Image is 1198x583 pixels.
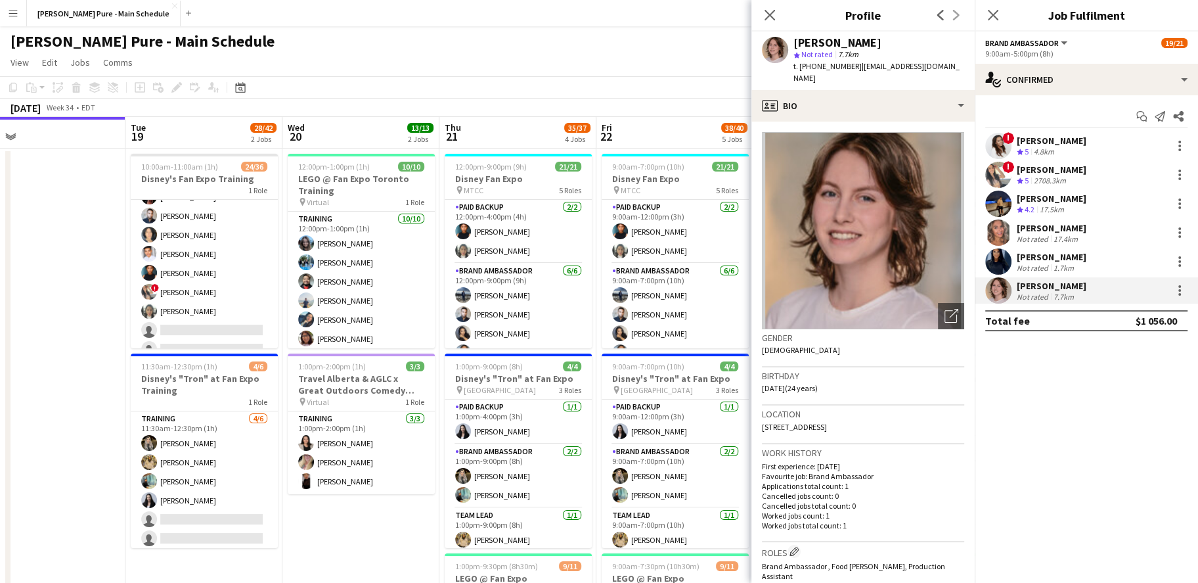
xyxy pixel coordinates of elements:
[762,447,964,459] h3: Work history
[445,400,592,444] app-card-role: Paid Backup1/11:00pm-4:00pm (3h)[PERSON_NAME]
[445,122,461,133] span: Thu
[559,185,581,195] span: 5 Roles
[1031,147,1057,158] div: 4.8km
[801,49,833,59] span: Not rated
[464,185,483,195] span: MTCC
[288,212,435,432] app-card-role: Training10/1012:00pm-1:00pm (1h)[PERSON_NAME][PERSON_NAME][PERSON_NAME][PERSON_NAME][PERSON_NAME]...
[445,154,592,348] app-job-card: 12:00pm-9:00pm (9h)21/21Disney Fan Expo MTCC5 RolesPaid Backup2/212:00pm-4:00pm (4h)[PERSON_NAME]...
[298,162,370,172] span: 12:00pm-1:00pm (1h)
[307,197,329,207] span: Virtual
[762,370,964,382] h3: Birthday
[716,385,738,395] span: 3 Roles
[762,545,964,559] h3: Roles
[288,154,435,348] app-job-card: 12:00pm-1:00pm (1h)10/10LEGO @ Fan Expo Toronto Training Virtual1 RoleTraining10/1012:00pm-1:00pm...
[129,129,146,144] span: 19
[288,354,435,494] app-job-card: 1:00pm-2:00pm (1h)3/3Travel Alberta & AGLC x Great Outdoors Comedy Festival Training Virtual1 Rol...
[762,491,964,501] p: Cancelled jobs count: 0
[131,411,278,551] app-card-role: Training4/611:30am-12:30pm (1h)[PERSON_NAME][PERSON_NAME][PERSON_NAME][PERSON_NAME]
[443,129,461,144] span: 21
[938,303,964,329] div: Open photos pop-in
[70,57,90,68] span: Jobs
[985,38,1069,48] button: Brand Ambassador
[131,173,278,185] h3: Disney's Fan Expo Training
[751,7,975,24] h3: Profile
[98,54,138,71] a: Comms
[975,64,1198,95] div: Confirmed
[1017,135,1086,147] div: [PERSON_NAME]
[722,134,747,144] div: 5 Jobs
[762,471,964,481] p: Favourite job: Brand Ambassador
[602,508,749,553] app-card-role: Team Lead1/19:00am-7:00pm (10h)[PERSON_NAME]
[555,162,581,172] span: 21/21
[985,38,1059,48] span: Brand Ambassador
[141,162,218,172] span: 10:00am-11:00am (1h)
[250,123,277,133] span: 28/42
[42,57,57,68] span: Edit
[602,373,749,385] h3: Disney's "Tron" at Fan Expo
[559,385,581,395] span: 3 Roles
[11,32,275,51] h1: [PERSON_NAME] Pure - Main Schedule
[131,373,278,396] h3: Disney's "Tron" at Fan Expo Training
[455,162,527,172] span: 12:00pm-9:00pm (9h)
[602,154,749,348] app-job-card: 9:00am-7:00pm (10h)21/21Disney Fan Expo MTCC5 RolesPaid Backup2/29:00am-12:00pm (3h)[PERSON_NAME]...
[37,54,62,71] a: Edit
[445,200,592,264] app-card-role: Paid Backup2/212:00pm-4:00pm (4h)[PERSON_NAME][PERSON_NAME]
[975,7,1198,24] h3: Job Fulfilment
[131,154,278,348] div: 10:00am-11:00am (1h)24/36Disney's Fan Expo Training1 Role[PERSON_NAME][PERSON_NAME][PERSON_NAME][...
[248,185,267,195] span: 1 Role
[407,123,433,133] span: 13/13
[1017,263,1051,273] div: Not rated
[762,383,818,393] span: [DATE] (24 years)
[720,361,738,371] span: 4/4
[241,162,267,172] span: 24/36
[1002,161,1014,173] span: !
[1025,175,1029,185] span: 5
[1031,175,1069,187] div: 2708.3km
[249,361,267,371] span: 4/6
[612,361,684,371] span: 9:00am-7:00pm (10h)
[251,134,276,144] div: 2 Jobs
[11,101,41,114] div: [DATE]
[793,61,960,83] span: | [EMAIL_ADDRESS][DOMAIN_NAME]
[762,345,840,355] span: [DEMOGRAPHIC_DATA]
[405,197,424,207] span: 1 Role
[565,134,590,144] div: 4 Jobs
[1051,263,1076,273] div: 1.7km
[445,508,592,553] app-card-role: Team Lead1/11:00pm-9:00pm (8h)[PERSON_NAME]
[307,397,329,407] span: Virtual
[602,200,749,264] app-card-role: Paid Backup2/29:00am-12:00pm (3h)[PERSON_NAME][PERSON_NAME]
[621,185,640,195] span: MTCC
[612,162,684,172] span: 9:00am-7:00pm (10h)
[559,561,581,571] span: 9/11
[712,162,738,172] span: 21/21
[762,132,964,329] img: Crew avatar or photo
[716,561,738,571] span: 9/11
[762,521,964,530] p: Worked jobs total count: 1
[131,122,146,133] span: Tue
[721,123,747,133] span: 38/40
[793,37,881,49] div: [PERSON_NAME]
[1017,234,1051,244] div: Not rated
[1017,251,1086,263] div: [PERSON_NAME]
[1037,204,1067,216] div: 17.5km
[286,129,305,144] span: 20
[5,54,34,71] a: View
[602,444,749,508] app-card-role: Brand Ambassador2/29:00am-7:00pm (10h)[PERSON_NAME][PERSON_NAME]
[65,54,95,71] a: Jobs
[1017,292,1051,302] div: Not rated
[612,561,699,571] span: 9:00am-7:30pm (10h30m)
[445,354,592,548] div: 1:00pm-9:00pm (8h)4/4Disney's "Tron" at Fan Expo [GEOGRAPHIC_DATA]3 RolesPaid Backup1/11:00pm-4:0...
[1136,314,1177,327] div: $1 056.00
[141,361,217,371] span: 11:30am-12:30pm (1h)
[405,397,424,407] span: 1 Role
[398,162,424,172] span: 10/10
[1017,193,1086,204] div: [PERSON_NAME]
[835,49,861,59] span: 7.7km
[762,511,964,521] p: Worked jobs count: 1
[1161,38,1187,48] span: 19/21
[455,361,523,371] span: 1:00pm-9:00pm (8h)
[793,61,862,71] span: t. [PHONE_NUMBER]
[11,57,29,68] span: View
[602,354,749,548] app-job-card: 9:00am-7:00pm (10h)4/4Disney's "Tron" at Fan Expo [GEOGRAPHIC_DATA]3 RolesPaid Backup1/19:00am-12...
